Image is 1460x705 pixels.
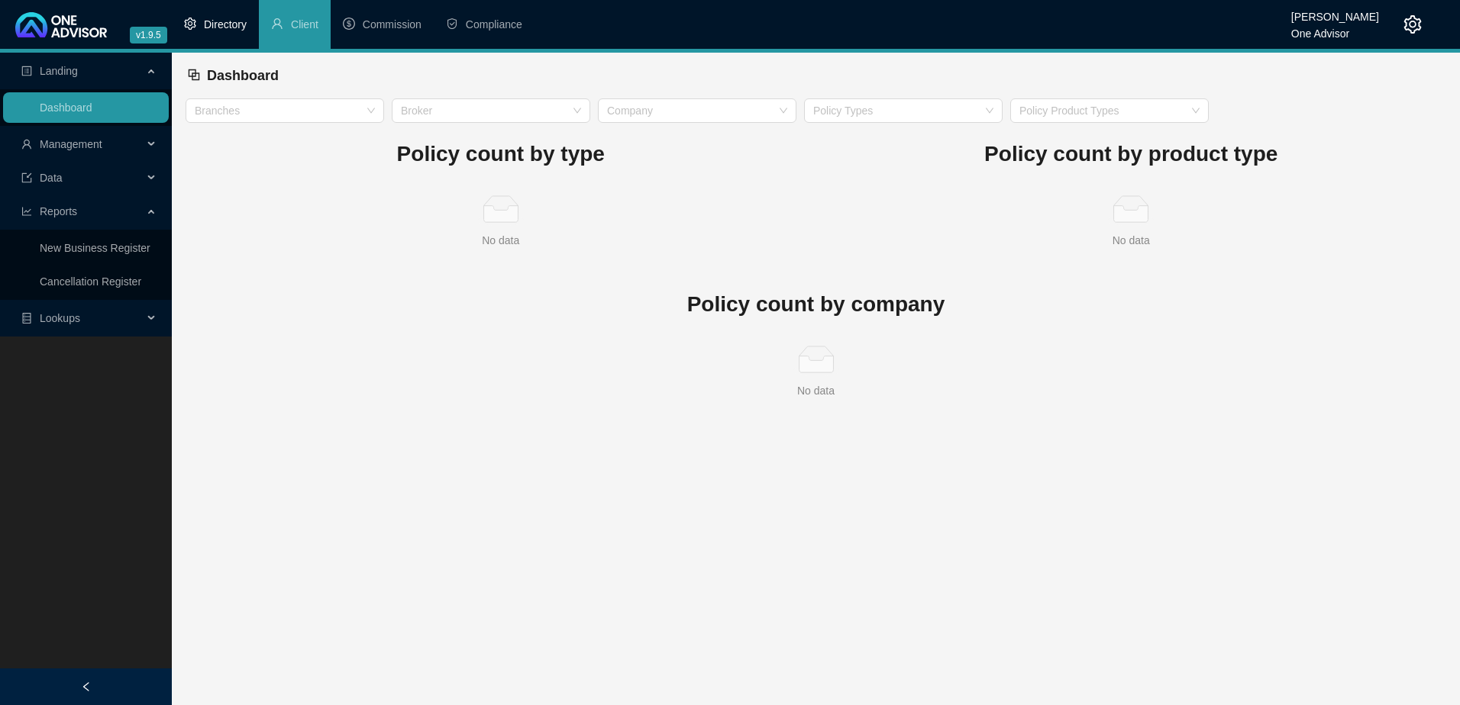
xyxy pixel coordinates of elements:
h1: Policy count by product type [816,137,1447,171]
span: user [271,18,283,30]
span: Compliance [466,18,522,31]
span: setting [184,18,196,30]
span: Landing [40,65,78,77]
span: line-chart [21,206,32,217]
span: v1.9.5 [130,27,167,43]
a: Dashboard [40,101,92,114]
span: block [187,68,201,82]
a: New Business Register [40,242,150,254]
div: No data [822,232,1441,249]
div: No data [192,382,1440,399]
a: Cancellation Register [40,275,141,288]
span: Directory [204,18,247,31]
h1: Policy count by company [186,288,1446,321]
span: profile [21,66,32,76]
span: Reports [40,205,77,217]
span: import [21,172,32,183]
span: left [81,681,92,692]
span: Dashboard [207,68,279,83]
span: safety [446,18,458,30]
span: Management [40,138,102,150]
span: dollar [343,18,355,30]
span: Commission [363,18,422,31]
div: One Advisor [1291,21,1379,37]
span: Client [291,18,318,31]
h1: Policy count by type [186,137,816,171]
div: No data [192,232,810,249]
span: Lookups [40,312,80,324]
span: setting [1403,15,1422,34]
img: 2df55531c6924b55f21c4cf5d4484680-logo-light.svg [15,12,107,37]
div: [PERSON_NAME] [1291,4,1379,21]
span: Data [40,172,63,184]
span: database [21,313,32,324]
span: user [21,139,32,150]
